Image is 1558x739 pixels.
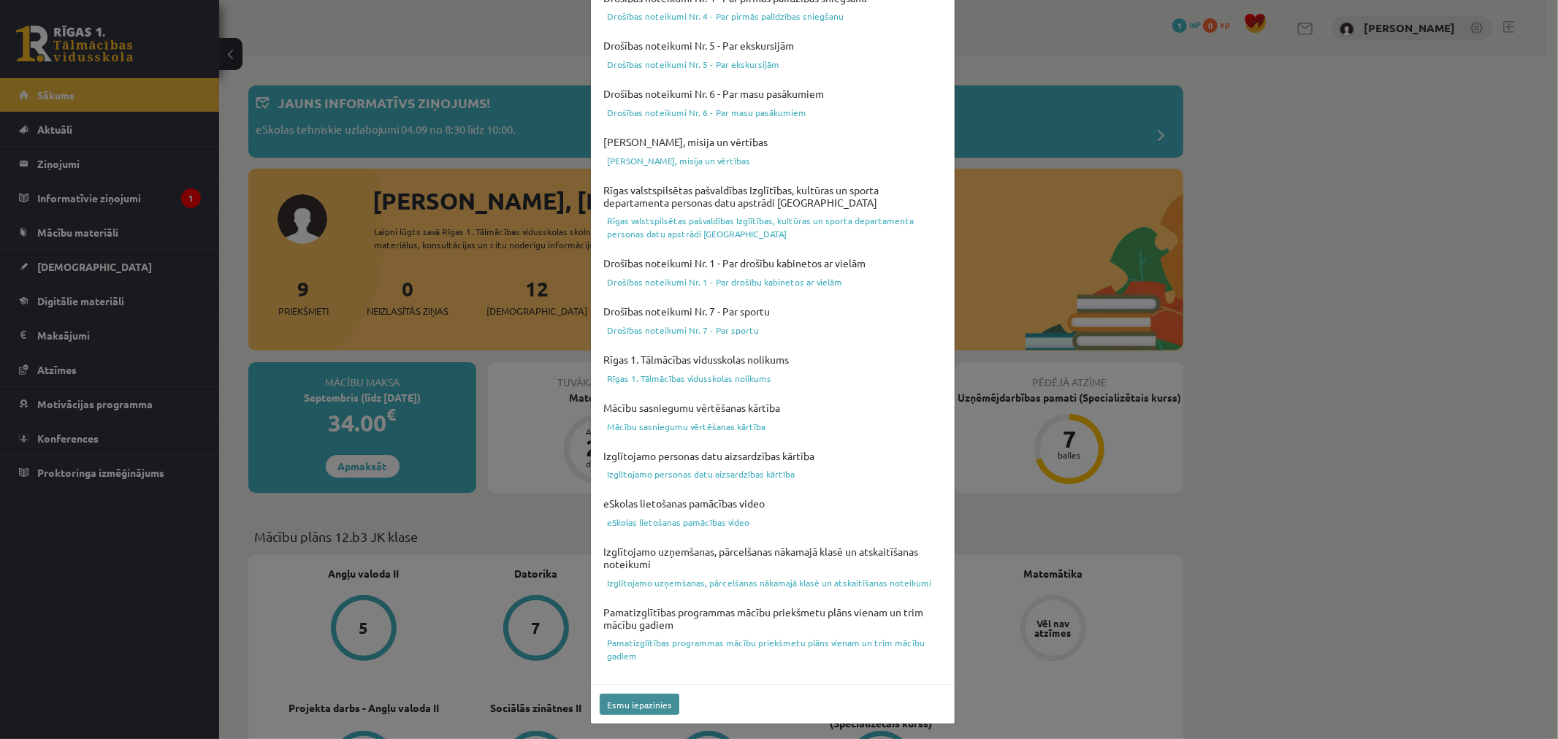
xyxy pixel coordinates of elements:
a: eSkolas lietošanas pamācības video [600,513,946,531]
h4: Rīgas valstspilsētas pašvaldības Izglītības, kultūras un sporta departamenta personas datu apstrā... [600,180,946,212]
h4: Drošības noteikumi Nr. 6 - Par masu pasākumiem [600,84,946,104]
a: Rīgas valstspilsētas pašvaldības Izglītības, kultūras un sporta departamenta personas datu apstrā... [600,212,946,242]
a: Rīgas 1. Tālmācības vidusskolas nolikums [600,369,946,387]
a: Izglītojamo personas datu aizsardzības kārtība [600,465,946,483]
h4: Izglītojamo uzņemšanas, pārcelšanas nākamajā klasē un atskaitīšanas noteikumi [600,542,946,574]
h4: Drošības noteikumi Nr. 5 - Par ekskursijām [600,36,946,55]
h4: Mācību sasniegumu vērtēšanas kārtība [600,398,946,418]
h4: Drošības noteikumi Nr. 1 - Par drošību kabinetos ar vielām [600,253,946,273]
a: Mācību sasniegumu vērtēšanas kārtība [600,418,946,435]
a: Drošības noteikumi Nr. 7 - Par sportu [600,321,946,339]
h4: [PERSON_NAME], misija un vērtības [600,132,946,152]
button: Esmu iepazinies [600,694,679,715]
h4: Drošības noteikumi Nr. 7 - Par sportu [600,302,946,321]
h4: Rīgas 1. Tālmācības vidusskolas nolikums [600,350,946,369]
h4: Pamatizglītības programmas mācību priekšmetu plāns vienam un trim mācību gadiem [600,602,946,635]
a: Drošības noteikumi Nr. 1 - Par drošību kabinetos ar vielām [600,273,946,291]
a: Izglītojamo uzņemšanas, pārcelšanas nākamajā klasē un atskaitīšanas noteikumi [600,574,946,591]
a: [PERSON_NAME], misija un vērtības [600,152,946,169]
a: Drošības noteikumi Nr. 6 - Par masu pasākumiem [600,104,946,121]
a: Pamatizglītības programmas mācību priekšmetu plāns vienam un trim mācību gadiem [600,634,946,665]
a: Drošības noteikumi Nr. 5 - Par ekskursijām [600,55,946,73]
a: Drošības noteikumi Nr. 4 - Par pirmās palīdzības sniegšanu [600,7,946,25]
h4: eSkolas lietošanas pamācības video [600,494,946,513]
h4: Izglītojamo personas datu aizsardzības kārtība [600,446,946,466]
